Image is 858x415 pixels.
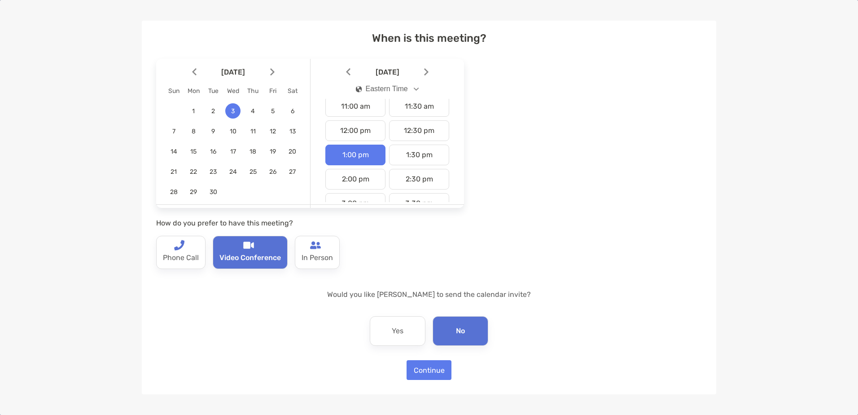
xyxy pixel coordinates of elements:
[285,148,300,155] span: 20
[389,145,449,165] div: 1:30 pm
[163,251,199,265] p: Phone Call
[389,120,449,141] div: 12:30 pm
[164,87,184,95] div: Sun
[456,324,465,338] p: No
[156,217,464,229] p: How do you prefer to have this meeting?
[283,87,302,95] div: Sat
[389,96,449,117] div: 11:30 am
[206,188,221,196] span: 30
[265,168,280,176] span: 26
[245,168,261,176] span: 25
[156,289,702,300] p: Would you like [PERSON_NAME] to send the calendar invite?
[414,88,419,91] img: Open dropdown arrow
[285,168,300,176] span: 27
[265,128,280,135] span: 12
[389,169,449,190] div: 2:30 pm
[156,32,702,44] h4: When is this meeting?
[392,324,403,338] p: Yes
[265,148,280,155] span: 19
[166,188,181,196] span: 28
[352,68,422,76] span: [DATE]
[285,107,300,115] span: 6
[356,85,408,93] div: Eastern Time
[424,68,429,76] img: Arrow icon
[225,148,241,155] span: 17
[198,68,268,76] span: [DATE]
[346,68,350,76] img: Arrow icon
[325,169,385,190] div: 2:00 pm
[225,107,241,115] span: 3
[285,128,300,135] span: 13
[206,107,221,115] span: 2
[225,168,241,176] span: 24
[223,87,243,95] div: Wed
[174,240,184,251] img: type-call
[407,360,451,380] button: Continue
[203,87,223,95] div: Tue
[166,148,181,155] span: 14
[186,168,201,176] span: 22
[166,128,181,135] span: 7
[245,128,261,135] span: 11
[184,87,203,95] div: Mon
[325,96,385,117] div: 11:00 am
[186,128,201,135] span: 8
[219,251,281,265] p: Video Conference
[325,120,385,141] div: 12:00 pm
[348,79,427,99] button: iconEastern Time
[186,188,201,196] span: 29
[245,107,261,115] span: 4
[302,251,333,265] p: In Person
[263,87,283,95] div: Fri
[265,107,280,115] span: 5
[206,148,221,155] span: 16
[325,193,385,214] div: 3:00 pm
[186,107,201,115] span: 1
[310,240,321,251] img: type-call
[389,193,449,214] div: 3:30 pm
[206,168,221,176] span: 23
[192,68,197,76] img: Arrow icon
[166,168,181,176] span: 21
[325,145,385,165] div: 1:00 pm
[186,148,201,155] span: 15
[356,86,362,93] img: icon
[243,240,254,251] img: type-call
[270,68,275,76] img: Arrow icon
[206,128,221,135] span: 9
[245,148,261,155] span: 18
[243,87,263,95] div: Thu
[225,128,241,135] span: 10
